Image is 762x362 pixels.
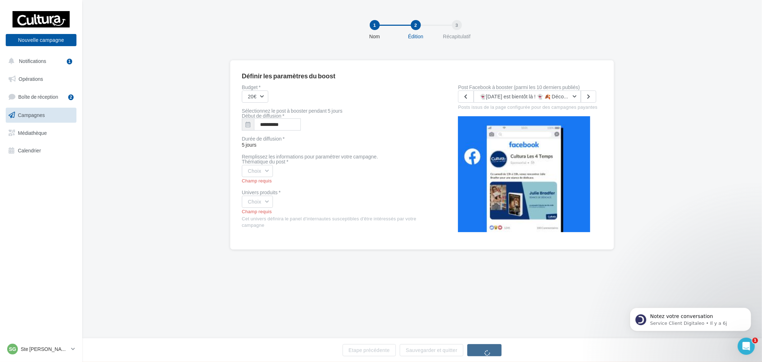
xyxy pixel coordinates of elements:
[738,338,755,355] iframe: Intercom live chat
[474,90,581,103] button: 👻[DATE] est bientôt là ! 👻 🍂 Découvrez toutes nos décorations à faire soi-même, pour petits et gr...
[393,33,439,40] div: Édition
[242,136,435,141] div: Durée de diffusion *
[4,72,78,87] a: Opérations
[242,113,284,118] label: Début de diffusion *
[242,136,435,148] span: 5 jours
[18,147,41,153] span: Calendrier
[19,76,43,82] span: Opérations
[67,59,72,64] div: 1
[6,34,76,46] button: Nouvelle campagne
[242,154,435,159] div: Remplissez les informations pour paramétrer votre campagne.
[21,346,68,353] p: Ste [PERSON_NAME] des Bois
[242,165,273,177] button: Choix
[242,85,435,90] label: Budget *
[343,344,396,356] button: Etape précédente
[752,338,758,343] span: 1
[242,159,435,164] div: Thématique du post *
[400,344,463,356] button: Sauvegarder et quitter
[242,209,435,215] div: Champ requis
[242,190,435,195] div: Univers produits *
[458,85,602,90] label: Post Facebook à booster (parmi les 10 derniers publiés)
[4,143,78,158] a: Calendrier
[4,89,78,104] a: Boîte de réception2
[6,342,76,356] a: SG Ste [PERSON_NAME] des Bois
[4,108,78,123] a: Campagnes
[18,112,45,118] span: Campagnes
[18,94,58,100] span: Boîte de réception
[68,94,74,100] div: 2
[352,33,398,40] div: Nom
[4,126,78,141] a: Médiathèque
[242,90,268,103] button: 20€
[458,116,590,232] img: operation-preview
[370,20,380,30] div: 1
[458,103,602,111] div: Posts issus de la page configurée pour des campagnes payantes
[9,346,16,353] span: SG
[242,178,435,184] div: Champ requis
[619,293,762,343] iframe: Intercom notifications message
[18,129,47,136] span: Médiathèque
[242,196,273,208] button: Choix
[242,73,335,79] div: Définir les paramètres du boost
[452,20,462,30] div: 3
[242,108,435,113] div: Sélectionnez le post à booster pendant 5 jours
[4,54,75,69] button: Notifications 1
[434,33,480,40] div: Récapitulatif
[411,20,421,30] div: 2
[19,58,46,64] span: Notifications
[242,216,435,229] div: Cet univers définira le panel d'internautes susceptibles d'être intéressés par votre campagne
